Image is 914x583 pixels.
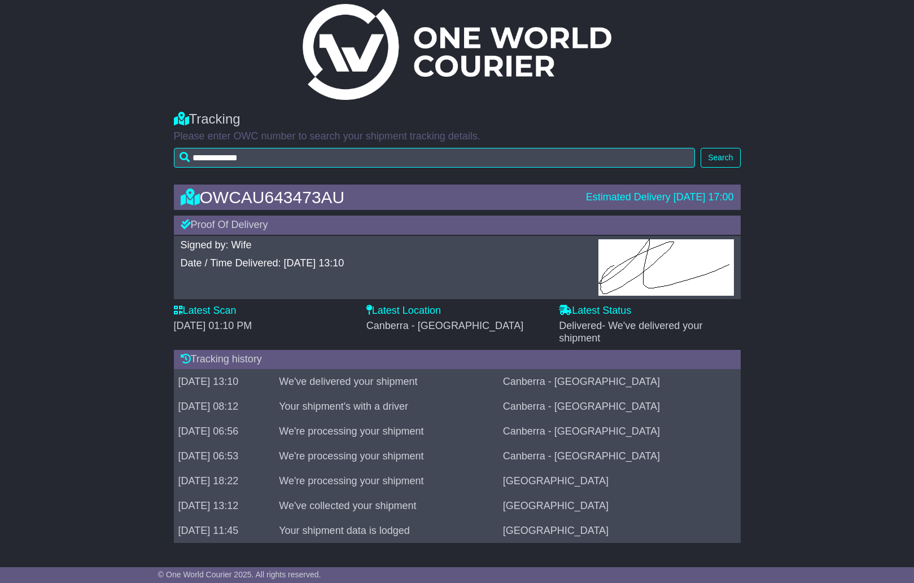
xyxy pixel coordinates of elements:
[174,394,275,419] td: [DATE] 08:12
[274,369,498,394] td: We've delivered your shipment
[498,444,741,468] td: Canberra - [GEOGRAPHIC_DATA]
[174,493,275,518] td: [DATE] 13:12
[174,305,237,317] label: Latest Scan
[498,369,741,394] td: Canberra - [GEOGRAPHIC_DATA]
[174,468,275,493] td: [DATE] 18:22
[181,257,587,270] div: Date / Time Delivered: [DATE] 13:10
[274,468,498,493] td: We're processing your shipment
[586,191,734,204] div: Estimated Delivery [DATE] 17:00
[598,239,734,296] img: GetPodImagePublic
[559,320,702,344] span: - We've delivered your shipment
[174,350,741,369] div: Tracking history
[366,305,441,317] label: Latest Location
[174,216,741,235] div: Proof Of Delivery
[498,493,741,518] td: [GEOGRAPHIC_DATA]
[498,419,741,444] td: Canberra - [GEOGRAPHIC_DATA]
[559,320,702,344] span: Delivered
[274,394,498,419] td: Your shipment's with a driver
[158,570,321,579] span: © One World Courier 2025. All rights reserved.
[701,148,740,168] button: Search
[498,518,741,543] td: [GEOGRAPHIC_DATA]
[174,130,741,143] p: Please enter OWC number to search your shipment tracking details.
[174,320,252,331] span: [DATE] 01:10 PM
[366,320,523,331] span: Canberra - [GEOGRAPHIC_DATA]
[274,444,498,468] td: We're processing your shipment
[175,188,580,207] div: OWCAU643473AU
[559,305,631,317] label: Latest Status
[174,111,741,128] div: Tracking
[174,419,275,444] td: [DATE] 06:56
[274,419,498,444] td: We're processing your shipment
[174,518,275,543] td: [DATE] 11:45
[174,369,275,394] td: [DATE] 13:10
[498,468,741,493] td: [GEOGRAPHIC_DATA]
[174,444,275,468] td: [DATE] 06:53
[303,4,611,100] img: Light
[181,239,587,252] div: Signed by: Wife
[274,518,498,543] td: Your shipment data is lodged
[274,493,498,518] td: We've collected your shipment
[498,394,741,419] td: Canberra - [GEOGRAPHIC_DATA]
